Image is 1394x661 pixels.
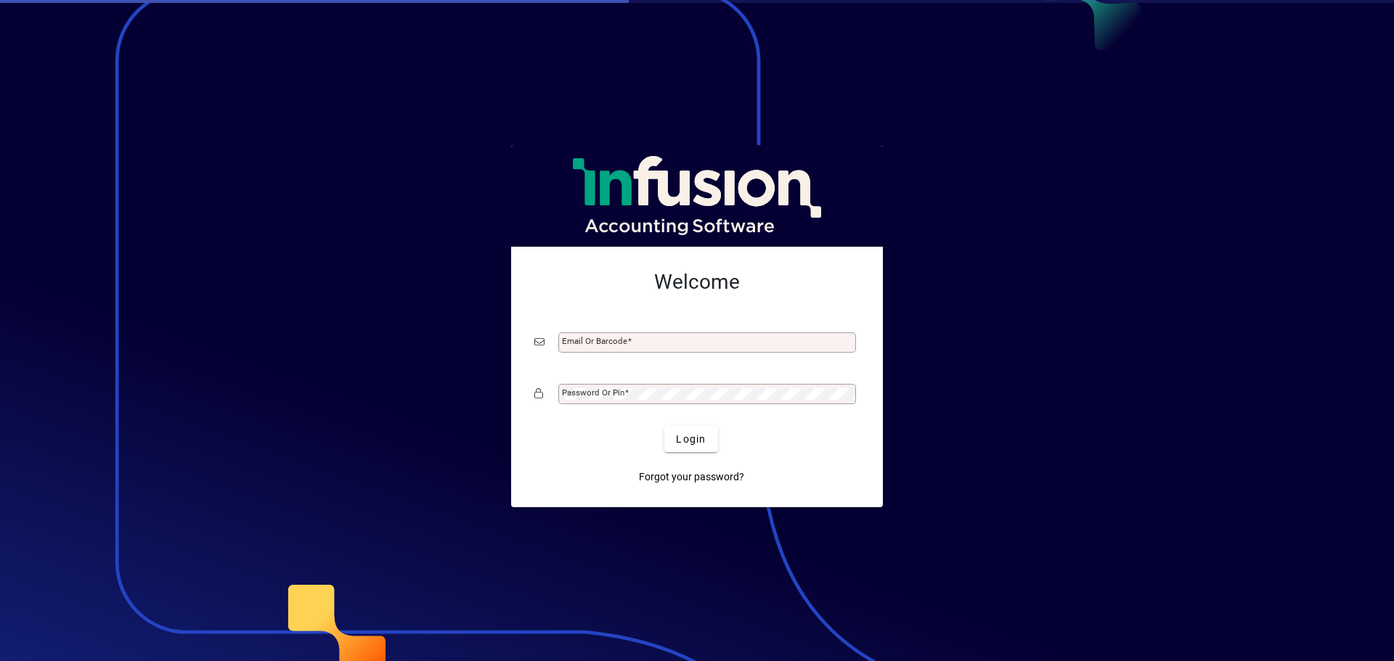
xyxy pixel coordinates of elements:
[562,336,627,346] mat-label: Email or Barcode
[676,432,706,447] span: Login
[639,469,744,485] span: Forgot your password?
[633,464,750,490] a: Forgot your password?
[664,426,717,452] button: Login
[534,270,860,295] h2: Welcome
[562,387,624,398] mat-label: Password or Pin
